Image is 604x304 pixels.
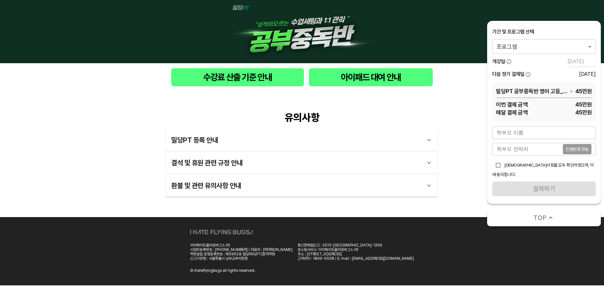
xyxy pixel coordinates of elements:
div: 프로그램 [492,39,596,54]
span: [DEMOGRAPHIC_DATA]사항을 모두 확인하였으며, 이에 동의합니다. [492,162,594,177]
div: 기간 및 프로그램 선택 [492,28,596,35]
img: 1 [226,5,378,58]
div: 환불 및 관련 유의사항 안내 [166,174,438,197]
div: 유의사항 [166,112,438,124]
div: [DATE] [579,71,596,77]
span: 다음 정기 결제일 [492,71,524,78]
span: 수강료 산출 기준 안내 [176,71,299,84]
div: 환불 및 관련 유의사항 안내 [171,178,421,193]
input: 학부모 이름을 입력해주세요 [492,126,596,139]
div: 아이헤이트플라잉버그스 ㈜ [190,243,293,247]
button: 아이패드 대여 안내 [309,68,433,86]
span: 매달 결제 금액 [496,108,528,116]
input: 학부모 연락처를 입력해주세요 [492,143,563,155]
span: 이번 결제 금액 [496,100,528,108]
div: 사업자등록번호 : [PHONE_NUMBER] | 대표자 : [PERSON_NAME] [190,247,293,252]
span: 밀당PT 공부중독반 영어 고등_9시간 [496,87,568,95]
div: 밀당PT 등록 안내 [171,132,421,148]
div: Ⓒ ihateflyingbugs all rights reserved. [190,268,255,273]
span: 45만 원 [528,108,592,116]
div: 밀당PT 등록 안내 [166,129,438,151]
div: 결석 및 휴원 관련 규정 안내 [166,151,438,174]
span: 45만 원 [528,100,592,108]
div: 호스팅서비스: 아이헤이트플라잉버그스 ㈜ [298,247,414,252]
div: 통신판매업신고 : 2013-[GEOGRAPHIC_DATA]-1269 [298,243,414,247]
span: TOP [534,213,547,222]
button: TOP [487,209,601,226]
div: 신고기관명 : 서울특별시 남부교육지원청 [190,256,293,261]
img: ihateflyingbugs [190,230,253,234]
button: 수강료 산출 기준 안내 [171,68,304,86]
div: 학원설립 운영등록번호 : 제5962호 밀당피티(PT)원격학원 [190,252,293,256]
span: 45만 원 [575,87,592,95]
span: 개강일 [492,58,505,65]
span: 아이패드 대여 안내 [314,71,428,84]
div: 결석 및 휴원 관련 규정 안내 [171,155,421,170]
div: 고객센터 : 1899-0508 | E-mail : [EMAIL_ADDRESS][DOMAIN_NAME] [298,256,414,261]
div: 주소 : [STREET_ADDRESS] [298,252,414,256]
